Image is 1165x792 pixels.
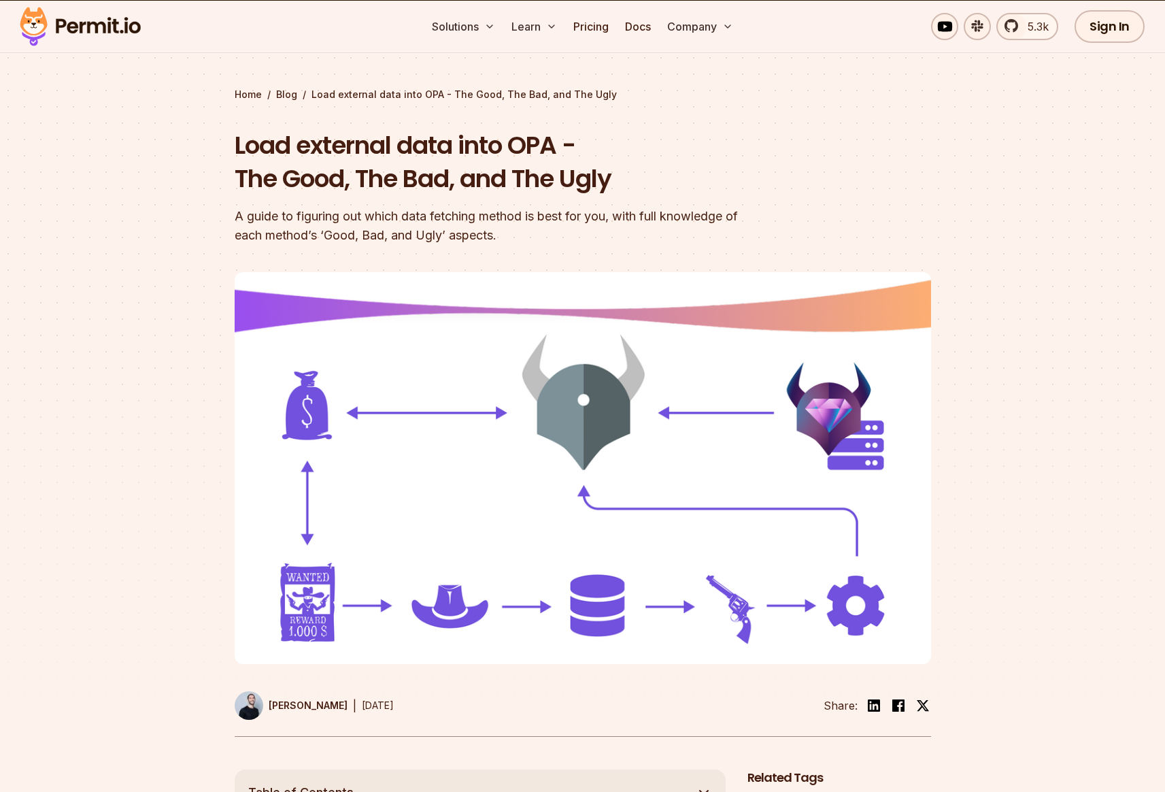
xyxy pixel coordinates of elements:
[269,699,348,712] p: [PERSON_NAME]
[235,129,757,196] h1: Load external data into OPA - The Good, The Bad, and The Ugly
[426,13,501,40] button: Solutions
[235,272,931,664] img: Load external data into OPA - The Good, The Bad, and The Ugly
[235,691,263,720] img: Oded Ben David
[916,699,930,712] img: twitter
[235,691,348,720] a: [PERSON_NAME]
[747,770,931,787] h2: Related Tags
[620,13,656,40] a: Docs
[235,207,757,245] div: A guide to figuring out which data fetching method is best for you, with full knowledge of each m...
[662,13,739,40] button: Company
[996,13,1058,40] a: 5.3k
[824,697,858,714] li: Share:
[362,699,394,711] time: [DATE]
[1019,18,1049,35] span: 5.3k
[235,88,262,101] a: Home
[1075,10,1145,43] a: Sign In
[568,13,614,40] a: Pricing
[506,13,562,40] button: Learn
[235,88,931,101] div: / /
[276,88,297,101] a: Blog
[14,3,147,50] img: Permit logo
[866,697,882,714] img: linkedin
[890,697,907,714] img: facebook
[353,697,356,714] div: |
